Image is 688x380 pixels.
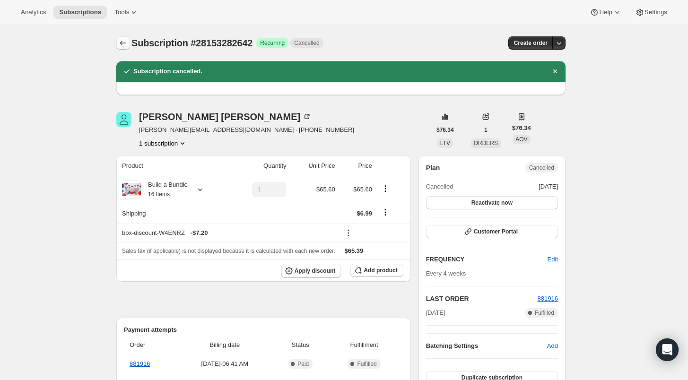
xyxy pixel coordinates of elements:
[474,140,498,147] span: ORDERS
[122,228,335,238] div: box-discount-W4ENRZ
[548,255,558,264] span: Edit
[133,67,202,76] h2: Subscription cancelled.
[535,309,554,317] span: Fulfilled
[512,123,531,133] span: $76.34
[426,294,538,303] h2: LAST ORDER
[538,295,558,302] a: 881916
[539,182,558,191] span: [DATE]
[542,252,564,267] button: Edit
[364,267,397,274] span: Add product
[350,264,403,277] button: Add product
[357,360,376,368] span: Fulfilled
[139,138,187,148] button: Product actions
[471,199,513,207] span: Reactivate now
[281,264,341,278] button: Apply discount
[431,123,460,137] button: $76.34
[338,155,375,176] th: Price
[180,340,270,350] span: Billing date
[357,210,372,217] span: $6.99
[656,338,679,361] div: Open Intercom Messenger
[276,340,325,350] span: Status
[426,196,558,209] button: Reactivate now
[426,308,445,318] span: [DATE]
[15,6,52,19] button: Analytics
[116,36,130,50] button: Subscriptions
[122,248,335,254] span: Sales tax (if applicable) is not displayed because it is calculated with each new order.
[294,39,319,47] span: Cancelled
[541,338,564,354] button: Add
[426,163,440,173] h2: Plan
[289,155,338,176] th: Unit Price
[116,203,228,224] th: Shipping
[331,340,398,350] span: Fulfillment
[345,247,364,254] span: $65.39
[59,9,101,16] span: Subscriptions
[378,207,393,217] button: Shipping actions
[440,140,450,147] span: LTV
[426,255,548,264] h2: FREQUENCY
[549,65,562,78] button: Dismiss notification
[295,267,336,275] span: Apply discount
[538,294,558,303] button: 881916
[629,6,673,19] button: Settings
[426,225,558,238] button: Customer Portal
[426,182,453,191] span: Cancelled
[436,126,454,134] span: $76.34
[228,155,289,176] th: Quantity
[508,36,553,50] button: Create order
[131,38,253,48] span: Subscription #28153282642
[547,341,558,351] span: Add
[426,270,466,277] span: Every 4 weeks
[114,9,129,16] span: Tools
[116,112,131,127] span: Carolyn Lawlor
[139,112,312,121] div: [PERSON_NAME] [PERSON_NAME]
[514,39,548,47] span: Create order
[515,136,527,143] span: AOV
[484,126,488,134] span: 1
[21,9,46,16] span: Analytics
[191,228,208,238] span: - $7.20
[529,164,554,172] span: Cancelled
[141,180,188,199] div: Build a Bundle
[260,39,285,47] span: Recurring
[644,9,667,16] span: Settings
[378,183,393,194] button: Product actions
[130,360,150,367] a: 881916
[584,6,627,19] button: Help
[599,9,612,16] span: Help
[116,155,228,176] th: Product
[479,123,493,137] button: 1
[53,6,107,19] button: Subscriptions
[353,186,372,193] span: $65.60
[124,335,177,355] th: Order
[297,360,309,368] span: Paid
[474,228,518,235] span: Customer Portal
[426,341,547,351] h6: Batching Settings
[316,186,335,193] span: $65.60
[109,6,144,19] button: Tools
[180,359,270,369] span: [DATE] · 06:41 AM
[148,191,170,198] small: 16 Items
[124,325,403,335] h2: Payment attempts
[139,125,354,135] span: [PERSON_NAME][EMAIL_ADDRESS][DOMAIN_NAME] · [PHONE_NUMBER]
